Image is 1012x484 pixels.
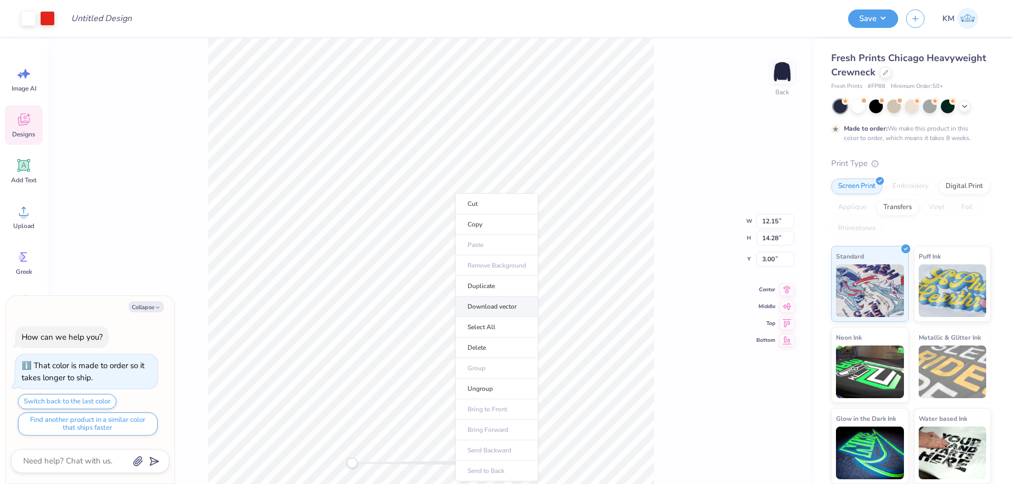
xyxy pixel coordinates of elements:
[455,193,538,214] li: Cut
[756,285,775,294] span: Center
[455,379,538,399] li: Ungroup
[885,179,936,194] div: Embroidery
[455,276,538,297] li: Duplicate
[922,200,951,215] div: Vinyl
[13,222,34,230] span: Upload
[868,82,885,91] span: # FP88
[919,332,981,343] span: Metallic & Glitter Ink
[939,179,990,194] div: Digital Print
[18,394,116,409] button: Switch back to the last color
[919,264,987,317] img: Puff Ink
[455,297,538,317] li: Download vector
[955,200,979,215] div: Foil
[831,200,873,215] div: Applique
[22,332,103,342] div: How can we help you?
[836,251,864,262] span: Standard
[919,345,987,398] img: Metallic & Glitter Ink
[831,82,862,91] span: Fresh Prints
[12,84,36,93] span: Image AI
[836,345,904,398] img: Neon Ink
[919,427,987,479] img: Water based Ink
[63,8,140,29] input: Untitled Design
[831,52,986,78] span: Fresh Prints Chicago Heavyweight Crewneck
[831,157,991,170] div: Print Type
[848,9,898,28] button: Save
[831,179,882,194] div: Screen Print
[756,302,775,311] span: Middle
[836,264,904,317] img: Standard
[844,124,888,133] strong: Made to order:
[18,412,158,436] button: Find another product in a similar color that ships faster
[938,8,983,29] a: KM
[129,301,164,312] button: Collapse
[775,87,789,97] div: Back
[455,214,538,235] li: Copy
[919,251,941,262] span: Puff Ink
[844,124,974,143] div: We make this product in this color to order, which means it takes 8 weeks.
[455,317,538,338] li: Select All
[836,413,896,424] span: Glow in the Dark Ink
[942,13,955,25] span: KM
[919,413,967,424] span: Water based Ink
[891,82,943,91] span: Minimum Order: 50 +
[756,319,775,328] span: Top
[22,360,144,383] div: That color is made to order so it takes longer to ship.
[756,336,775,344] span: Bottom
[347,458,357,468] div: Accessibility label
[957,8,978,29] img: Karl Michael Narciza
[836,332,862,343] span: Neon Ink
[16,268,32,276] span: Greek
[836,427,904,479] img: Glow in the Dark Ink
[831,221,882,236] div: Rhinestones
[772,61,793,82] img: Back
[455,338,538,358] li: Delete
[12,130,35,139] span: Designs
[877,200,919,215] div: Transfers
[11,176,36,184] span: Add Text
